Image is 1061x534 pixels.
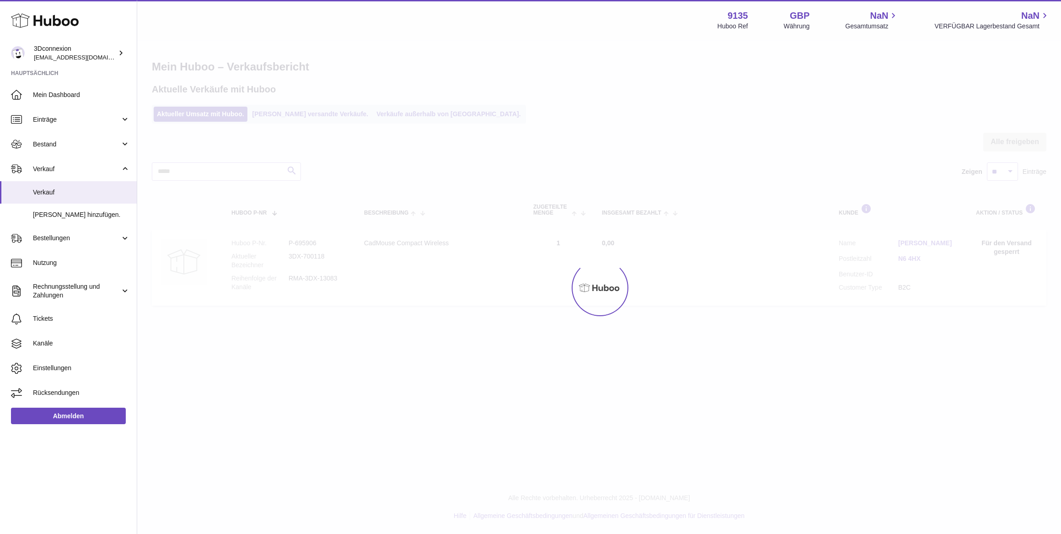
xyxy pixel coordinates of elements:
div: 3Dconnexion [34,44,116,62]
span: Bestand [33,140,120,149]
a: Abmelden [11,408,126,424]
span: [PERSON_NAME] hinzufügen. [33,210,130,219]
img: order_eu@3dconnexion.com [11,46,25,60]
span: Verkauf [33,165,120,173]
span: [EMAIL_ADDRESS][DOMAIN_NAME] [34,54,134,61]
span: Kanäle [33,339,130,348]
span: Rechnungsstellung und Zahlungen [33,282,120,300]
span: Gesamtumsatz [845,22,899,31]
span: Mein Dashboard [33,91,130,99]
span: Nutzung [33,259,130,267]
span: VERFÜGBAR Lagerbestand Gesamt [934,22,1050,31]
span: Verkauf [33,188,130,197]
strong: GBP [790,10,809,22]
span: Bestellungen [33,234,120,243]
span: NaN [870,10,888,22]
span: Einträge [33,115,120,124]
strong: 9135 [728,10,748,22]
span: Einstellungen [33,364,130,372]
span: Tickets [33,314,130,323]
span: Rücksendungen [33,388,130,397]
a: NaN Gesamtumsatz [845,10,899,31]
span: NaN [1021,10,1040,22]
div: Huboo Ref [718,22,748,31]
a: NaN VERFÜGBAR Lagerbestand Gesamt [934,10,1050,31]
div: Währung [784,22,810,31]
